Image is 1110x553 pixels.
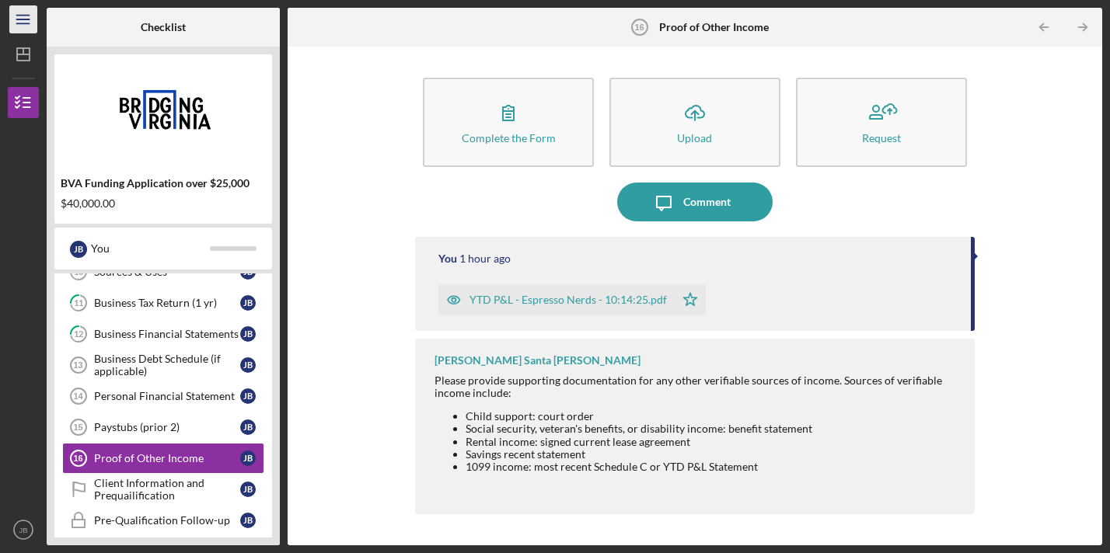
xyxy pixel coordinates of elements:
[438,284,706,315] button: YTD P&L - Espresso Nerds - 10:14:25.pdf
[62,318,264,350] a: 12Business Financial StatementsJB
[240,326,256,342] div: J B
[469,294,667,306] div: YTD P&L - Espresso Nerds - 10:14:25.pdf
[19,526,27,534] text: JB
[240,513,256,528] div: J B
[62,381,264,412] a: 14Personal Financial StatementJB
[62,443,264,474] a: 16Proof of Other IncomeJB
[635,23,644,32] tspan: 16
[240,419,256,435] div: J B
[94,328,240,340] div: Business Financial Statements
[74,329,83,339] tspan: 12
[94,353,240,377] div: Business Debt Schedule (if applicable)
[8,514,39,545] button: JB
[862,132,901,144] div: Request
[141,21,186,33] b: Checklist
[61,197,266,210] div: $40,000.00
[683,183,731,221] div: Comment
[466,423,959,435] li: Social security, veteran's benefits, or disability income: benefit statement
[74,298,83,308] tspan: 11
[94,297,240,309] div: Business Tax Return (1 yr)
[91,235,210,262] div: You
[94,477,240,502] div: Client Information and Prequailification
[796,78,967,167] button: Request
[94,421,240,433] div: Paystubs (prior 2)
[74,267,84,277] tspan: 10
[94,390,240,402] div: Personal Financial Statement
[659,21,769,33] b: Proof of Other Income
[435,374,959,399] div: Please provide supporting documentation for any other verifiable sources of income. Sources of ve...
[73,423,82,432] tspan: 15
[462,132,556,144] div: Complete the Form
[677,132,712,144] div: Upload
[62,505,264,536] a: Pre-Qualification Follow-upJB
[73,391,83,401] tspan: 14
[466,436,959,448] li: Rental income: signed current lease agreement
[54,62,272,155] img: Product logo
[609,78,780,167] button: Upload
[466,461,959,473] li: 1099 income: most recent Schedule C or YTD P&L Statement
[61,177,266,190] div: BVA Funding Application over $25,000
[617,183,773,221] button: Comment
[73,360,82,370] tspan: 13
[435,354,641,367] div: [PERSON_NAME] Santa [PERSON_NAME]
[438,252,457,265] div: You
[466,448,959,461] li: Savings recent statement
[240,482,256,497] div: J B
[62,350,264,381] a: 13Business Debt Schedule (if applicable)JB
[240,295,256,311] div: J B
[94,514,240,527] div: Pre-Qualification Follow-up
[240,450,256,466] div: J B
[62,474,264,505] a: Client Information and PrequailificationJB
[73,454,82,463] tspan: 16
[62,287,264,318] a: 11Business Tax Return (1 yr)JB
[466,410,959,423] li: Child support: court order
[62,412,264,443] a: 15Paystubs (prior 2)JB
[240,357,256,373] div: J B
[459,252,511,265] time: 2025-10-15 14:15
[94,452,240,464] div: Proof of Other Income
[70,241,87,258] div: J B
[240,388,256,404] div: J B
[423,78,594,167] button: Complete the Form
